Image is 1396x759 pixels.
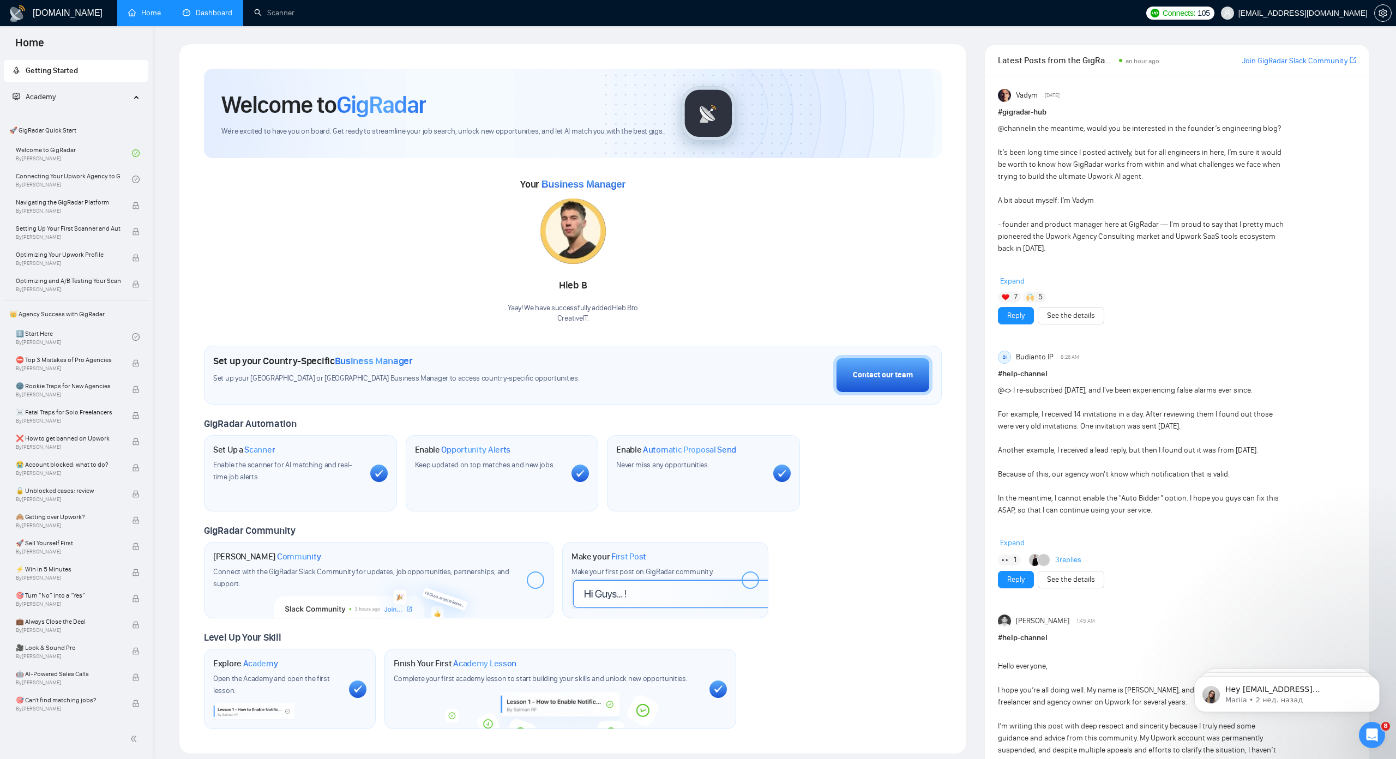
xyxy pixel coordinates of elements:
span: 🎯 Can't find matching jobs? [16,695,121,706]
a: See the details [1047,310,1095,322]
h1: Make your [571,551,646,562]
span: By [PERSON_NAME] [16,260,121,267]
button: Reply [998,571,1034,588]
div: in the meantime, would you be interested in the founder’s engineering blog? It’s been long time s... [998,123,1284,363]
span: 105 [1198,7,1210,19]
img: gigradar-logo.png [681,86,736,141]
span: By [PERSON_NAME] [16,496,121,503]
span: lock [132,621,140,629]
h1: # help-channel [998,368,1356,380]
button: See the details [1038,571,1104,588]
span: lock [132,700,140,707]
h1: [PERSON_NAME] [213,551,321,562]
img: ❤️ [1002,293,1009,301]
span: ☠️ Fatal Traps for Solo Freelancers [16,407,121,418]
span: Optimizing and A/B Testing Your Scanner for Better Results [16,275,121,286]
div: Hleb B [508,276,638,295]
span: check-circle [132,333,140,341]
span: 🚀 Sell Yourself First [16,538,121,549]
iframe: Intercom live chat [1359,722,1385,748]
span: lock [132,464,140,472]
span: 🚀 GigRadar Quick Start [5,119,147,141]
span: export [1350,56,1356,64]
span: 1 [1014,555,1016,565]
a: Reply [1007,310,1025,322]
img: 1755663636803-c1pZSGp9AKQ6Oz99dDFOQ8ZR6IAhRnZOeNNCcC620-vEKrx2AP4lHe1bOLhMNL75_l.jpeg [540,198,606,264]
span: Automatic Proposal Send [643,444,736,455]
span: 🔓 Unblocked cases: review [16,485,121,496]
a: Join GigRadar Slack Community [1242,55,1347,67]
span: 7 [1014,292,1018,303]
span: Optimizing Your Upwork Profile [16,249,121,260]
span: 😭 Account blocked: what to do? [16,459,121,470]
span: 🤖 AI-Powered Sales Calls [16,668,121,679]
span: Expand [1000,538,1025,547]
span: lock [132,543,140,550]
span: Getting Started [26,66,78,75]
span: Academy [26,92,56,101]
span: 🎯 Turn “No” into a “Yes” [16,590,121,601]
span: Setting Up Your First Scanner and Auto-Bidder [16,223,121,234]
span: GigRadar Automation [204,418,296,430]
iframe: Intercom notifications сообщение [1178,653,1396,730]
h1: Explore [213,658,278,669]
span: By [PERSON_NAME] [16,470,121,477]
span: By [PERSON_NAME] [16,627,121,634]
span: double-left [130,733,141,744]
h1: Welcome to [221,90,426,119]
span: user [1224,9,1231,17]
span: rocket [13,67,20,74]
span: Academy [243,658,278,669]
span: Level Up Your Skill [204,631,281,643]
span: Scanner [244,444,275,455]
h1: Enable [415,444,511,455]
span: Navigating the GigRadar Platform [16,197,121,208]
img: logo [9,5,26,22]
span: Enable the scanner for AI matching and real-time job alerts. [213,460,352,481]
a: Welcome to GigRadarBy[PERSON_NAME] [16,141,132,165]
a: Connecting Your Upwork Agency to GigRadarBy[PERSON_NAME] [16,167,132,191]
span: lock [132,228,140,236]
span: By [PERSON_NAME] [16,444,121,450]
span: By [PERSON_NAME] [16,286,121,293]
span: lock [132,516,140,524]
span: ❌ How to get banned on Upwork [16,433,121,444]
span: Your [520,178,625,190]
span: We're excited to have you on board. Get ready to streamline your job search, unlock new opportuni... [221,126,664,137]
span: Open the Academy and open the first lesson. [213,674,330,695]
button: See the details [1038,307,1104,324]
span: lock [132,438,140,445]
span: Latest Posts from the GigRadar Community [998,53,1116,67]
img: Akshay Purohit [998,615,1011,628]
span: 🙈 Getting over Upwork? [16,511,121,522]
div: Yaay! We have successfully added Hleb B to [508,303,638,324]
span: 8:26 AM [1061,352,1079,362]
span: lock [132,647,140,655]
span: lock [132,385,140,393]
h1: # help-channel [998,632,1356,644]
span: GigRadar [336,90,426,119]
span: ⛔ Top 3 Mistakes of Pro Agencies [16,354,121,365]
span: By [PERSON_NAME] [16,391,121,398]
h1: Finish Your First [394,658,516,669]
span: Academy Lesson [453,658,516,669]
span: Budianto IP [1016,351,1054,363]
span: lock [132,280,140,288]
span: check-circle [132,149,140,157]
span: By [PERSON_NAME] [16,234,121,240]
span: Home [7,35,53,58]
li: Getting Started [4,60,148,82]
span: By [PERSON_NAME] [16,418,121,424]
span: setting [1375,9,1391,17]
span: check-circle [132,176,140,183]
h1: Set up your Country-Specific [213,355,413,367]
span: Make your first post on GigRadar community. [571,567,713,576]
span: Expand [1000,276,1025,286]
a: Reply [1007,574,1025,586]
span: 🌚 Rookie Traps for New Agencies [16,381,121,391]
span: lock [132,595,140,603]
h1: # gigradar-hub [998,106,1356,118]
p: CreativeIT . [508,314,638,324]
span: Never miss any opportunities. [616,460,709,469]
